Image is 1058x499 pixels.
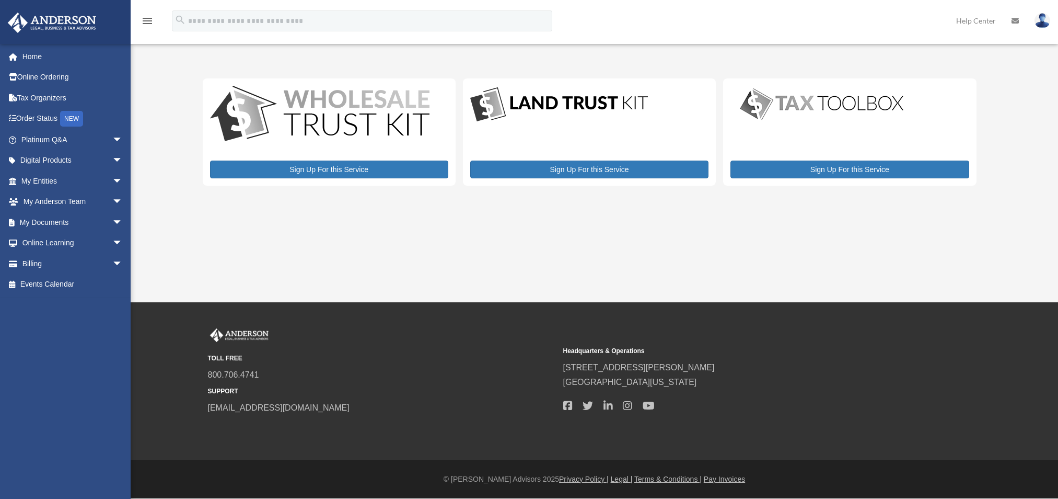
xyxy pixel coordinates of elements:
[559,475,609,483] a: Privacy Policy |
[470,86,648,124] img: LandTrust_lgo-1.jpg
[730,161,969,178] a: Sign Up For this Service
[208,353,556,364] small: TOLL FREE
[7,171,138,191] a: My Entitiesarrow_drop_down
[1034,13,1050,28] img: User Pic
[7,46,138,67] a: Home
[7,67,138,88] a: Online Ordering
[7,233,138,254] a: Online Learningarrow_drop_down
[634,475,702,483] a: Terms & Conditions |
[112,233,133,254] span: arrow_drop_down
[7,191,138,212] a: My Anderson Teamarrow_drop_down
[141,18,154,27] a: menu
[7,253,138,274] a: Billingarrow_drop_down
[7,212,138,233] a: My Documentsarrow_drop_down
[611,475,633,483] a: Legal |
[131,473,1058,486] div: © [PERSON_NAME] Advisors 2025
[210,86,429,144] img: WS-Trust-Kit-lgo-1.jpg
[175,14,186,26] i: search
[7,274,138,295] a: Events Calendar
[7,150,133,171] a: Digital Productsarrow_drop_down
[112,253,133,275] span: arrow_drop_down
[112,150,133,172] span: arrow_drop_down
[470,161,708,178] a: Sign Up For this Service
[112,171,133,192] span: arrow_drop_down
[141,15,154,27] i: menu
[5,13,99,33] img: Anderson Advisors Platinum Portal
[563,346,911,357] small: Headquarters & Operations
[704,475,745,483] a: Pay Invoices
[7,129,138,150] a: Platinum Q&Aarrow_drop_down
[112,129,133,151] span: arrow_drop_down
[563,363,715,372] a: [STREET_ADDRESS][PERSON_NAME]
[112,212,133,233] span: arrow_drop_down
[7,108,138,130] a: Order StatusNEW
[208,328,271,342] img: Anderson Advisors Platinum Portal
[208,403,350,412] a: [EMAIL_ADDRESS][DOMAIN_NAME]
[7,87,138,108] a: Tax Organizers
[563,378,697,387] a: [GEOGRAPHIC_DATA][US_STATE]
[208,386,556,397] small: SUPPORT
[112,191,133,213] span: arrow_drop_down
[208,370,259,379] a: 800.706.4741
[60,111,83,127] div: NEW
[730,86,913,122] img: taxtoolbox_new-1.webp
[210,161,448,178] a: Sign Up For this Service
